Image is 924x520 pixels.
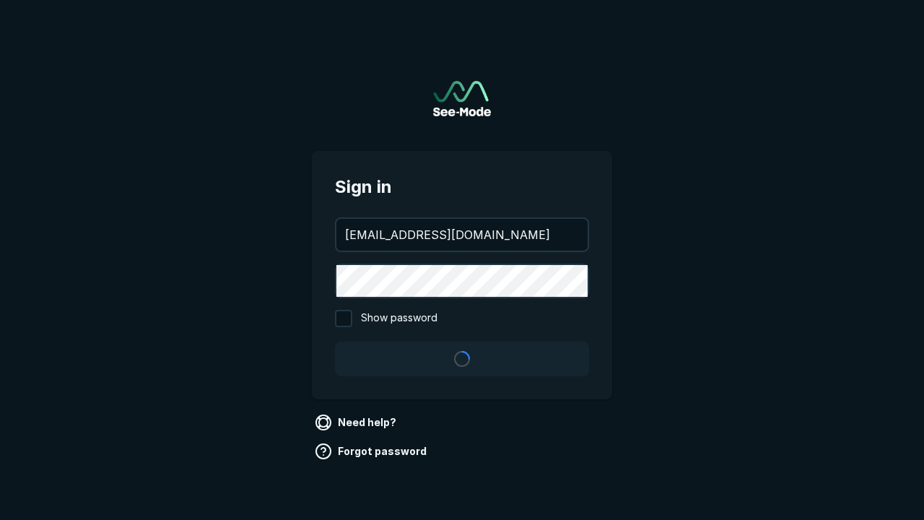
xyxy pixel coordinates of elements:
span: Sign in [335,174,589,200]
span: Show password [361,310,437,327]
a: Need help? [312,411,402,434]
a: Forgot password [312,440,432,463]
img: See-Mode Logo [433,81,491,116]
input: your@email.com [336,219,588,251]
a: Go to sign in [433,81,491,116]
